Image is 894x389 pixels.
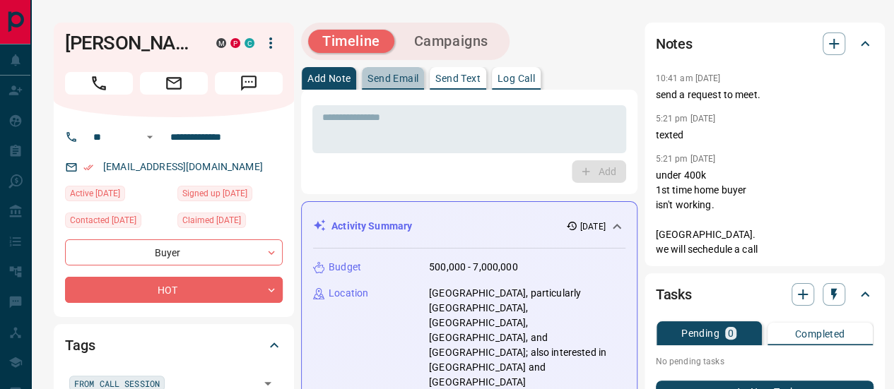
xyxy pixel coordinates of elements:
[307,73,351,83] p: Add Note
[656,168,874,257] p: under 400k 1st time home buyer isn't working. [GEOGRAPHIC_DATA]. we will sechedule a call
[245,38,254,48] div: condos.ca
[65,32,195,54] h1: [PERSON_NAME]
[656,114,716,124] p: 5:21 pm [DATE]
[70,213,136,227] span: Contacted [DATE]
[141,128,158,145] button: Open
[182,213,241,227] span: Claimed [DATE]
[182,186,247,201] span: Signed up [DATE]
[656,88,874,102] p: send a request to meet.
[498,73,535,83] p: Log Call
[65,239,283,265] div: Buyer
[656,351,874,372] p: No pending tasks
[140,72,208,95] span: Email
[329,286,368,301] p: Location
[230,38,240,48] div: property.ca
[65,334,95,357] h2: Tags
[795,329,845,339] p: Completed
[429,260,518,275] p: 500,000 - 7,000,000
[656,27,874,61] div: Notes
[656,73,721,83] p: 10:41 am [DATE]
[329,260,361,275] p: Budget
[400,30,502,53] button: Campaigns
[656,128,874,143] p: texted
[656,283,692,306] h2: Tasks
[728,328,734,338] p: 0
[65,277,283,303] div: HOT
[215,72,283,95] span: Message
[65,186,170,205] div: Mon Aug 04 2025
[216,38,226,48] div: mrloft.ca
[367,73,418,83] p: Send Email
[331,219,412,234] p: Activity Summary
[313,213,625,239] div: Activity Summary[DATE]
[103,161,263,172] a: [EMAIL_ADDRESS][DOMAIN_NAME]
[656,277,874,311] div: Tasks
[656,154,716,164] p: 5:21 pm [DATE]
[65,328,283,362] div: Tags
[177,213,283,232] div: Thu Jul 17 2025
[681,328,719,338] p: Pending
[308,30,394,53] button: Timeline
[580,220,606,233] p: [DATE]
[65,213,170,232] div: Thu Jan 27 2022
[435,73,481,83] p: Send Text
[70,186,120,201] span: Active [DATE]
[656,32,693,55] h2: Notes
[83,162,93,172] svg: Email Verified
[65,72,133,95] span: Call
[177,186,283,205] div: Sun May 10 2020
